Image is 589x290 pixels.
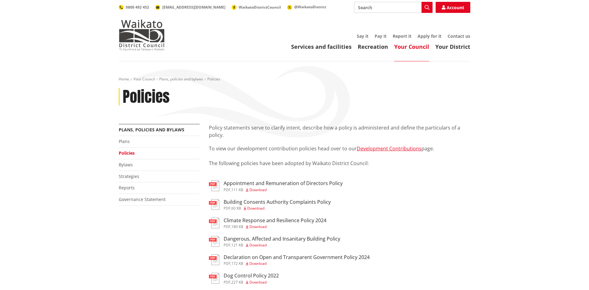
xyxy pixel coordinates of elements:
span: 111 KB [231,187,243,192]
h3: Declaration on Open and Transparent Government Policy 2024 [224,254,370,260]
a: Plans, policies and bylaws [119,127,184,133]
h3: Climate Response and Resilience Policy 2024 [224,218,326,223]
span: Download [249,187,267,192]
span: Download [249,280,267,285]
h3: Appointment and Remuneration of Directors Policy [224,180,343,186]
a: Your Council [133,76,155,82]
nav: breadcrumb [119,77,470,82]
a: Policies [119,150,135,156]
span: Policies [207,76,220,82]
h3: Dangerous, Affected and Insanitary Building Policy [224,236,340,242]
a: Reports [119,185,135,191]
a: Governance Statement [119,196,166,202]
a: Plans, policies and bylaws [159,76,203,82]
a: Report it [393,33,411,39]
a: [EMAIL_ADDRESS][DOMAIN_NAME] [155,5,225,10]
img: document-pdf.svg [209,273,219,284]
a: Plans [119,138,130,144]
img: document-pdf.svg [209,199,219,210]
p: Policy statements serve to clarify intent, describe how a policy is administered and define the p... [209,124,470,139]
span: pdf [224,242,230,248]
img: document-pdf.svg [209,254,219,265]
a: Your District [435,43,470,50]
img: document-pdf.svg [209,180,219,191]
a: Pay it [375,33,387,39]
img: Waikato District Council - Te Kaunihera aa Takiwaa o Waikato [119,20,165,50]
h3: Building Consents Authority Complaints Policy [224,199,331,205]
a: Contact us [448,33,470,39]
span: Download [249,242,267,248]
a: Dangerous, Affected and Insanitary Building Policy pdf,121 KB Download [209,236,340,247]
div: , [224,207,331,210]
div: , [224,188,343,192]
a: Say it [357,33,368,39]
a: Building Consents Authority Complaints Policy pdf,60 KB Download [209,199,331,210]
a: Strategies [119,173,139,179]
span: Download [249,261,267,266]
span: @WaikatoDistrict [294,4,326,10]
span: 180 KB [231,224,243,229]
span: 172 KB [231,261,243,266]
span: Download [249,224,267,229]
span: [EMAIL_ADDRESS][DOMAIN_NAME] [162,5,225,10]
a: Your Council [394,43,429,50]
a: 0800 492 452 [119,5,149,10]
a: Account [436,2,470,13]
span: pdf [224,224,230,229]
span: 121 KB [231,242,243,248]
span: pdf [224,280,230,285]
div: , [224,243,340,247]
a: Apply for it [418,33,441,39]
a: Climate Response and Resilience Policy 2024 pdf,180 KB Download [209,218,326,229]
a: Services and facilities [291,43,352,50]
span: pdf [224,206,230,211]
a: WaikatoDistrictCouncil [232,5,281,10]
a: Appointment and Remuneration of Directors Policy pdf,111 KB Download [209,180,343,191]
span: WaikatoDistrictCouncil [239,5,281,10]
span: 227 KB [231,280,243,285]
a: @WaikatoDistrict [287,4,326,10]
input: Search input [354,2,433,13]
span: pdf [224,261,230,266]
img: document-pdf.svg [209,236,219,247]
h3: Dog Control Policy 2022 [224,273,279,279]
img: document-pdf.svg [209,218,219,228]
a: Bylaws [119,162,133,168]
div: , [224,225,326,229]
a: Declaration on Open and Transparent Government Policy 2024 pdf,172 KB Download [209,254,370,265]
a: Dog Control Policy 2022 pdf,227 KB Download [209,273,279,284]
a: Home [119,76,129,82]
span: 0800 492 452 [126,5,149,10]
h1: Policies [123,88,170,106]
a: Recreation [358,43,388,50]
a: Development Contributions [357,145,422,152]
div: , [224,280,279,284]
span: Download [247,206,264,211]
span: pdf [224,187,230,192]
p: To view our development contribution policies head over to our page. The following policies have ... [209,145,470,174]
span: 60 KB [231,206,241,211]
div: , [224,262,370,265]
